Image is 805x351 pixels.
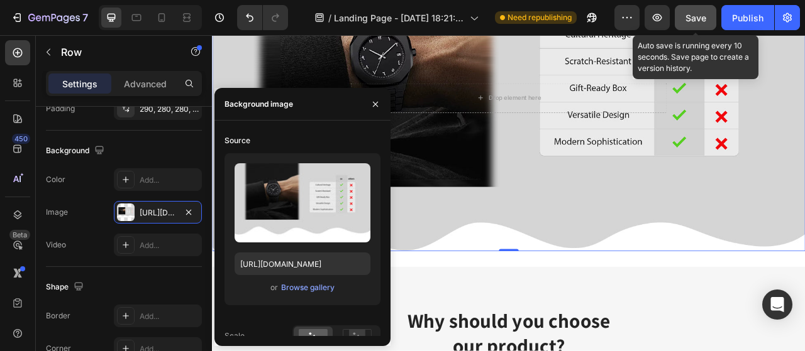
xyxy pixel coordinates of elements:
div: Scale [225,330,245,342]
p: Settings [62,77,97,90]
span: or [270,280,278,295]
div: Undo/Redo [237,5,288,30]
p: Advanced [124,77,167,90]
span: Save [686,13,706,23]
div: Video [46,239,66,251]
p: Row [61,45,168,60]
span: / [328,11,331,24]
div: Open Intercom Messenger [762,289,792,320]
div: Color [46,174,65,185]
div: Add... [140,240,199,251]
button: Browse gallery [280,281,335,294]
div: Beta [9,230,30,240]
div: Background [46,143,107,159]
div: Background image [225,99,293,110]
div: Source [225,135,250,146]
div: Browse gallery [281,282,335,293]
iframe: Design area [212,35,805,351]
span: Need republishing [508,12,572,23]
div: Drop element here [352,75,418,85]
div: [URL][DOMAIN_NAME] [140,207,176,219]
span: Landing Page - [DATE] 18:21:05 [334,11,465,24]
div: Border [46,310,70,321]
button: 7 [5,5,94,30]
button: Publish [721,5,774,30]
div: Image [46,207,68,218]
input: https://example.com/image.jpg [235,252,370,275]
img: preview-image [235,163,370,242]
div: Add... [140,311,199,322]
button: Save [675,5,716,30]
div: 450 [12,134,30,144]
div: Publish [732,11,763,24]
div: 290, 280, 280, 280 [140,104,199,115]
div: Shape [46,279,86,296]
div: Padding [46,103,75,114]
div: Add... [140,175,199,186]
p: 7 [82,10,88,25]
